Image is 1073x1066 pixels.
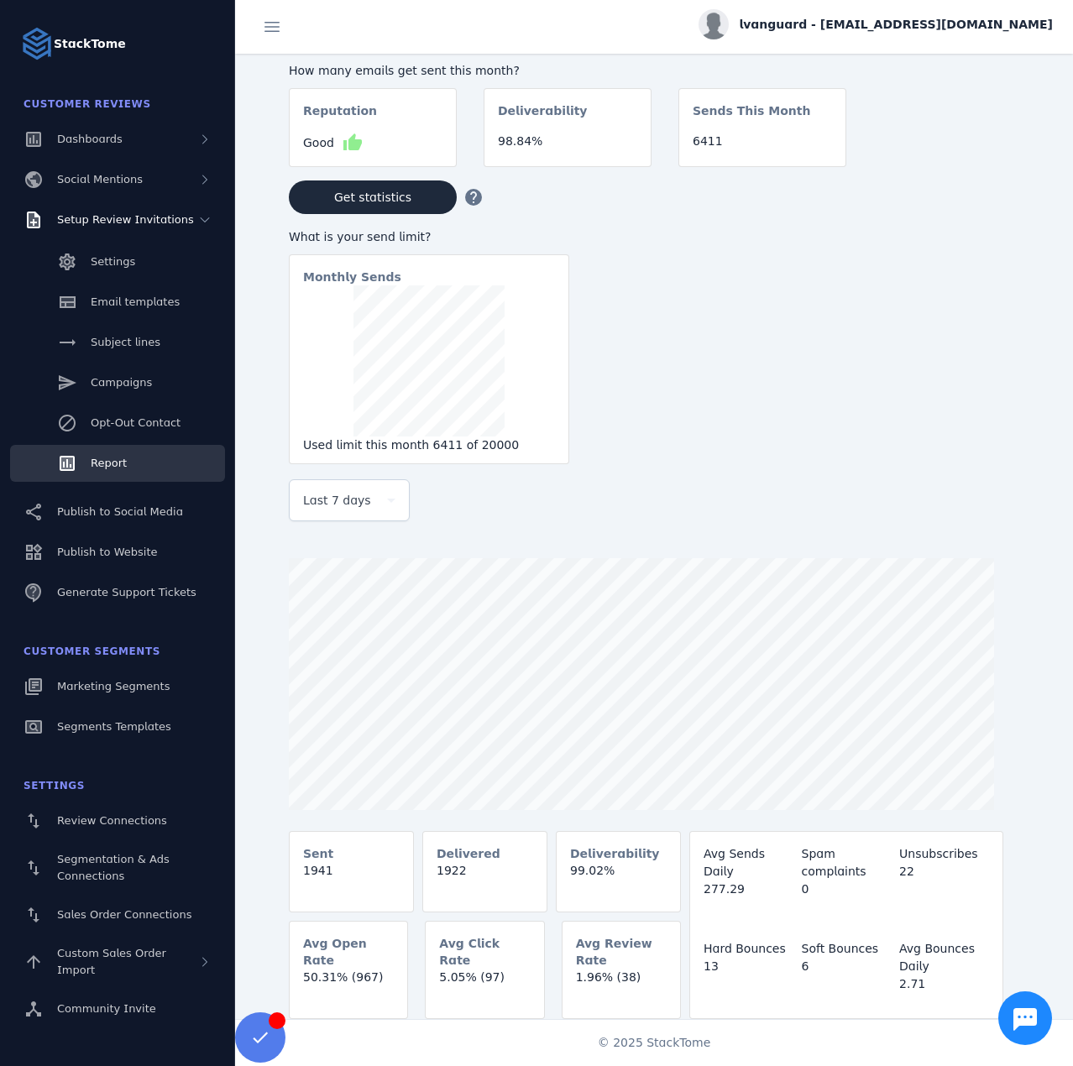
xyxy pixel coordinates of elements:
span: Get statistics [334,191,411,203]
div: What is your send limit? [289,228,569,246]
mat-card-subtitle: Reputation [303,102,377,133]
span: Segmentation & Ads Connections [57,853,170,882]
span: Good [303,134,334,152]
mat-card-subtitle: Sends This Month [693,102,810,133]
mat-card-subtitle: Delivered [437,845,500,862]
span: Custom Sales Order Import [57,947,166,976]
img: Logo image [20,27,54,60]
mat-card-subtitle: Avg Click Rate [439,935,530,969]
div: 2.71 [899,975,989,993]
span: Marketing Segments [57,680,170,692]
span: Customer Segments [24,645,160,657]
mat-card-content: 5.05% (97) [426,969,543,1000]
div: Spam complaints [802,845,892,880]
div: Soft Bounces [802,940,892,958]
div: 98.84% [498,133,637,150]
span: Setup Review Invitations [57,213,194,226]
mat-card-content: 1922 [423,862,547,893]
button: Get statistics [289,180,457,214]
a: Report [10,445,225,482]
a: Campaigns [10,364,225,401]
div: Hard Bounces [704,940,793,958]
mat-card-content: 1941 [290,862,413,893]
mat-card-subtitle: Avg Open Rate [303,935,394,969]
div: 0 [802,880,892,898]
span: Social Mentions [57,173,143,186]
a: Segments Templates [10,708,225,745]
mat-card-content: 99.02% [557,862,680,893]
span: Settings [24,780,85,792]
span: Publish to Website [57,546,157,558]
strong: StackTome [54,35,126,53]
img: profile.jpg [699,9,729,39]
mat-card-subtitle: Monthly Sends [303,269,401,285]
span: Review Connections [57,814,167,827]
mat-card-subtitle: Avg Review Rate [576,935,667,969]
a: Publish to Website [10,534,225,571]
a: Opt-Out Contact [10,405,225,442]
a: Marketing Segments [10,668,225,705]
span: Customer Reviews [24,98,151,110]
div: 277.29 [704,880,793,898]
div: Unsubscribes [899,845,989,863]
span: Settings [91,255,135,268]
span: Publish to Social Media [57,505,183,518]
a: Generate Support Tickets [10,574,225,611]
div: Used limit this month 6411 of 20000 [303,436,555,454]
button: lvanguard - [EMAIL_ADDRESS][DOMAIN_NAME] [699,9,1053,39]
div: 22 [899,863,989,880]
a: Subject lines [10,324,225,361]
mat-card-content: 50.31% (967) [290,969,407,1000]
div: How many emails get sent this month? [289,62,846,80]
span: Generate Support Tickets [57,586,196,598]
span: Campaigns [91,376,152,389]
span: Opt-Out Contact [91,416,181,429]
span: Sales Order Connections [57,908,191,921]
div: 13 [704,958,793,975]
a: Settings [10,243,225,280]
span: Last 7 days [303,490,371,510]
span: © 2025 StackTome [598,1034,711,1052]
span: Segments Templates [57,720,171,733]
mat-card-subtitle: Deliverability [498,102,588,133]
mat-card-content: 6411 [679,133,845,164]
span: Report [91,457,127,469]
mat-card-subtitle: Sent [303,845,333,862]
div: Avg Bounces Daily [899,940,989,975]
a: Publish to Social Media [10,494,225,530]
a: Review Connections [10,802,225,839]
span: Subject lines [91,336,160,348]
span: Community Invite [57,1002,156,1015]
mat-icon: thumb_up [343,133,363,153]
a: Email templates [10,284,225,321]
mat-card-content: 1.96% (38) [563,969,680,1000]
a: Sales Order Connections [10,896,225,933]
span: Dashboards [57,133,123,145]
span: Email templates [91,295,180,308]
mat-card-subtitle: Deliverability [570,845,660,862]
div: 6 [802,958,892,975]
a: Segmentation & Ads Connections [10,843,225,893]
div: Avg Sends Daily [704,845,793,880]
span: lvanguard - [EMAIL_ADDRESS][DOMAIN_NAME] [739,16,1053,34]
a: Community Invite [10,990,225,1027]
